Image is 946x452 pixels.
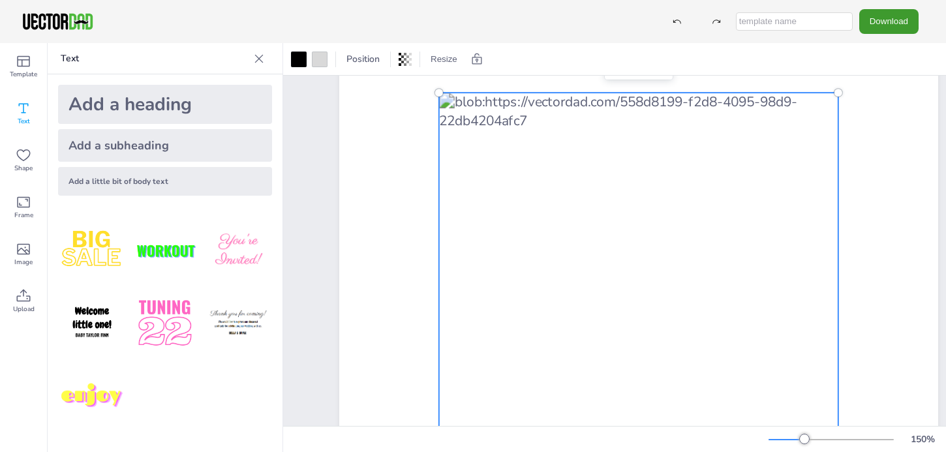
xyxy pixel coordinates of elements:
button: Download [859,9,919,33]
img: M7yqmqo.png [58,363,126,430]
span: Template [10,69,37,80]
img: VectorDad-1.png [21,12,95,31]
img: BBMXfK6.png [204,217,272,284]
span: Frame [14,210,33,220]
span: Upload [13,304,35,314]
img: style1.png [58,217,126,284]
img: 1B4LbXY.png [131,290,199,357]
p: Text [61,43,249,74]
div: Add a little bit of body text [58,167,272,196]
img: K4iXMrW.png [204,290,272,357]
span: Text [18,116,30,127]
span: Image [14,257,33,267]
input: template name [736,12,853,31]
div: 150 % [907,433,938,445]
span: Position [344,53,382,65]
span: Shape [14,163,33,173]
div: Add a heading [58,85,272,124]
img: XdJCRjX.png [131,217,199,284]
div: Add a subheading [58,129,272,162]
button: Resize [425,49,463,70]
img: GNLDUe7.png [58,290,126,357]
